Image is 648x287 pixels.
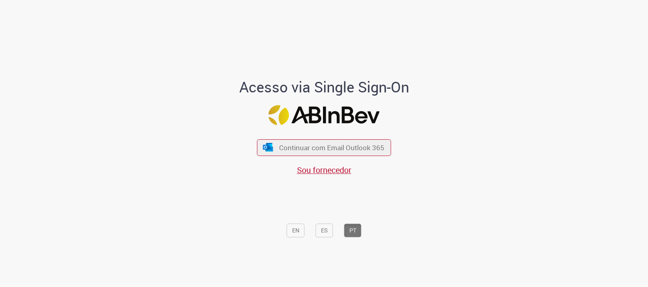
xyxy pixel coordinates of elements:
[269,105,380,125] img: Logo ABInBev
[287,223,305,237] button: EN
[262,143,273,151] img: ícone Azure/Microsoft 360
[344,223,362,237] button: PT
[257,139,391,156] button: ícone Azure/Microsoft 360 Continuar com Email Outlook 365
[279,143,384,152] span: Continuar com Email Outlook 365
[297,164,351,175] a: Sou fornecedor
[211,79,437,95] h1: Acesso via Single Sign-On
[316,223,333,237] button: ES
